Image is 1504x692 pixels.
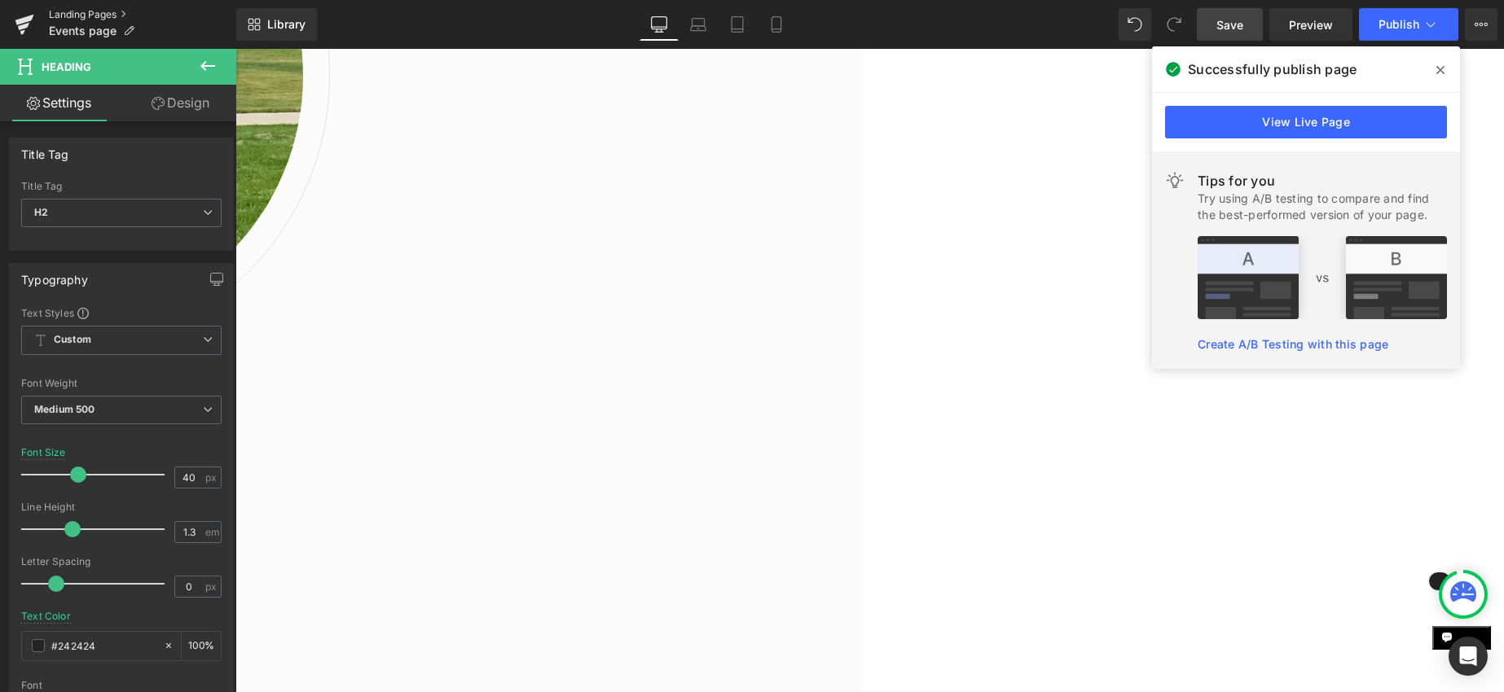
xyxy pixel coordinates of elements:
[757,8,796,41] a: Mobile
[1197,577,1256,630] inbox-online-store-chat: Shopify online store chat
[205,581,219,592] span: px
[1198,337,1388,351] a: Create A/B Testing with this page
[121,85,240,121] a: Design
[267,17,306,32] span: Library
[205,527,219,537] span: em
[1216,16,1243,33] span: Save
[1165,106,1447,138] a: View Live Page
[1379,18,1419,31] span: Publish
[34,403,95,415] b: Medium 500
[182,632,221,660] div: %
[34,206,48,218] b: H2
[1198,236,1447,319] img: tip.png
[21,447,66,458] div: Font Size
[718,8,757,41] a: Tablet
[1465,8,1497,41] button: More
[21,611,71,622] div: Text Color
[1198,191,1447,223] div: Try using A/B testing to compare and find the best-performed version of your page.
[54,333,91,347] b: Custom
[21,556,222,567] div: Letter Spacing
[51,637,156,655] input: Color
[236,8,317,41] a: New Library
[21,138,69,161] div: Title Tag
[21,306,222,319] div: Text Styles
[49,8,236,21] a: Landing Pages
[49,24,117,37] span: Events page
[679,8,718,41] a: Laptop
[21,378,222,389] div: Font Weight
[21,501,222,513] div: Line Height
[42,60,91,73] span: Heading
[1289,16,1333,33] span: Preview
[1269,8,1352,41] a: Preview
[1119,8,1151,41] button: Undo
[21,680,222,691] div: Font
[1359,8,1458,41] button: Publish
[1198,171,1447,191] div: Tips for you
[21,264,88,287] div: Typography
[1449,637,1488,676] div: Open Intercom Messenger
[1188,59,1357,79] span: Successfully publish page
[1158,8,1190,41] button: Redo
[21,181,222,192] div: Title Tag
[1165,171,1185,191] img: light.svg
[205,472,219,483] span: px
[640,8,679,41] a: Desktop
